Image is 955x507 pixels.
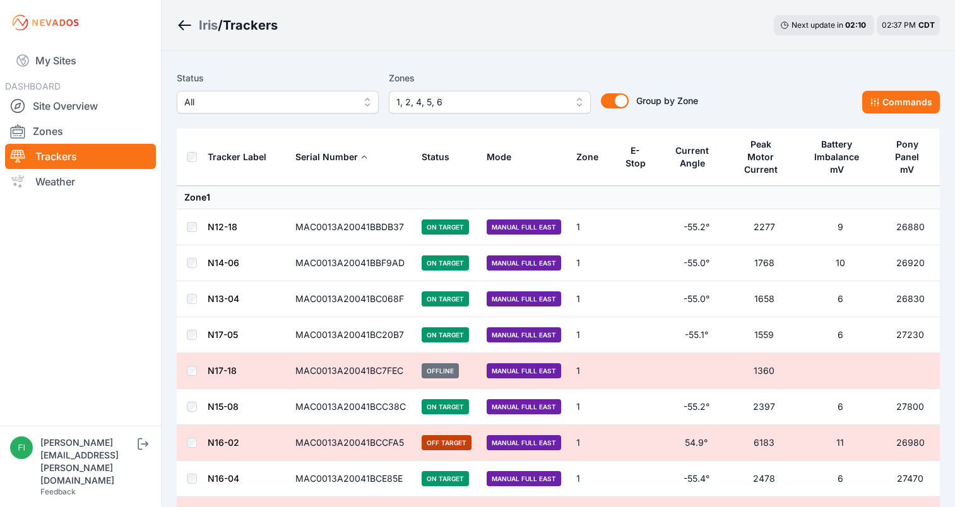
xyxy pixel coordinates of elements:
span: Off Target [422,435,472,450]
td: 1768 [729,245,800,281]
td: MAC0013A20041BBDB37 [288,209,414,245]
div: Iris [199,16,218,34]
span: Manual Full East [487,435,561,450]
td: 26880 [881,209,940,245]
div: Tracker Label [208,151,266,163]
td: 1360 [729,353,800,389]
a: N14-06 [208,257,239,268]
td: -55.0° [663,281,728,317]
td: 1559 [729,317,800,353]
span: / [218,16,223,34]
span: All [184,95,353,110]
a: My Sites [5,45,156,76]
a: Feedback [40,487,76,496]
span: 02:37 PM [882,20,916,30]
span: On Target [422,399,469,414]
button: 1, 2, 4, 5, 6 [389,91,591,114]
td: -55.2° [663,389,728,425]
td: 6 [800,461,881,497]
td: MAC0013A20041BC7FEC [288,353,414,389]
span: DASHBOARD [5,81,61,91]
td: 6183 [729,425,800,461]
button: Peak Motor Current [737,129,792,185]
span: Offline [422,363,459,378]
div: Zone [576,151,598,163]
div: Status [422,151,449,163]
td: 26920 [881,245,940,281]
a: N12-18 [208,221,237,232]
span: On Target [422,327,469,342]
div: [PERSON_NAME][EMAIL_ADDRESS][PERSON_NAME][DOMAIN_NAME] [40,436,135,487]
td: -55.0° [663,245,728,281]
td: MAC0013A20041BCE85E [288,461,414,497]
button: Mode [487,142,521,172]
button: Commands [862,91,940,114]
td: 1 [569,461,616,497]
td: 10 [800,245,881,281]
span: Next update in [792,20,843,30]
span: Group by Zone [636,95,698,106]
td: 54.9° [663,425,728,461]
span: CDT [918,20,935,30]
td: 1 [569,425,616,461]
a: N16-02 [208,437,239,448]
td: 6 [800,281,881,317]
span: On Target [422,291,469,306]
span: On Target [422,471,469,486]
td: 11 [800,425,881,461]
td: 1 [569,245,616,281]
td: 27230 [881,317,940,353]
button: Status [422,142,460,172]
div: E-Stop [624,144,648,170]
td: Zone 1 [177,186,940,209]
button: Zone [576,142,608,172]
span: Manual Full East [487,471,561,486]
td: 26980 [881,425,940,461]
button: Tracker Label [208,142,276,172]
button: Current Angle [671,136,721,178]
button: E-Stop [624,136,656,178]
td: -55.1° [663,317,728,353]
label: Zones [389,71,591,86]
nav: Breadcrumb [177,9,278,42]
td: 2397 [729,389,800,425]
a: N17-18 [208,365,237,376]
td: 6 [800,317,881,353]
td: 26830 [881,281,940,317]
td: -55.2° [663,209,728,245]
td: 1658 [729,281,800,317]
span: 1, 2, 4, 5, 6 [396,95,566,110]
a: N16-04 [208,473,239,484]
div: 02 : 10 [845,20,868,30]
td: MAC0013A20041BCCFA5 [288,425,414,461]
a: Site Overview [5,93,156,119]
a: Weather [5,169,156,194]
span: On Target [422,255,469,271]
span: Manual Full East [487,219,561,235]
button: Pony Panel mV [889,129,932,185]
td: 2478 [729,461,800,497]
td: 1 [569,317,616,353]
div: Serial Number [295,151,358,163]
button: Serial Number [295,142,368,172]
a: N17-05 [208,329,238,340]
a: Zones [5,119,156,144]
button: All [177,91,379,114]
span: Manual Full East [487,327,561,342]
td: -55.4° [663,461,728,497]
h3: Trackers [223,16,278,34]
a: N13-04 [208,293,239,304]
td: 1 [569,209,616,245]
div: Current Angle [671,144,713,170]
td: 27800 [881,389,940,425]
div: Pony Panel mV [889,138,925,176]
td: MAC0013A20041BCC38C [288,389,414,425]
label: Status [177,71,379,86]
button: Battery Imbalance mV [807,129,874,185]
span: Manual Full East [487,291,561,306]
td: MAC0013A20041BC068F [288,281,414,317]
span: On Target [422,219,469,235]
td: 1 [569,389,616,425]
img: fidel.lopez@prim.com [10,436,33,459]
div: Battery Imbalance mV [807,138,867,176]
